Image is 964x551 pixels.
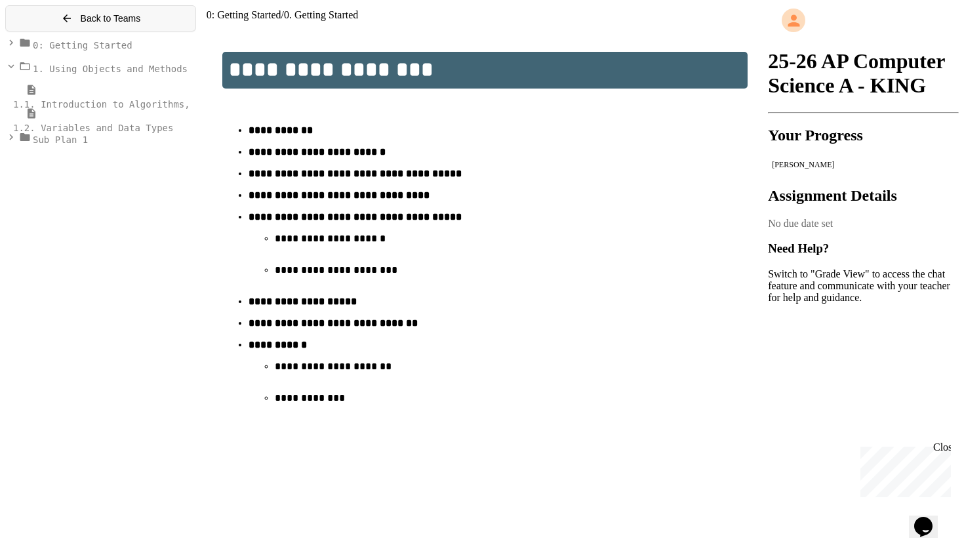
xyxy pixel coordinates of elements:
[768,268,959,304] p: Switch to "Grade View" to access the chat feature and communicate with your teacher for help and ...
[33,64,188,74] span: 1. Using Objects and Methods
[33,40,132,51] span: 0: Getting Started
[207,9,281,20] span: 0: Getting Started
[284,9,358,20] span: 0. Getting Started
[909,499,951,538] iframe: chat widget
[5,5,196,31] button: Back to Teams
[33,134,88,145] span: Sub Plan 1
[5,5,90,83] div: Chat with us now!Close
[13,123,173,133] span: 1.2. Variables and Data Types
[768,241,959,256] h3: Need Help?
[855,441,951,497] iframe: chat widget
[768,218,959,230] div: No due date set
[768,5,959,35] div: My Account
[281,9,284,20] span: /
[772,160,955,170] div: [PERSON_NAME]
[768,187,959,205] h2: Assignment Details
[81,13,141,24] span: Back to Teams
[768,49,959,98] h1: 25-26 AP Computer Science A - KING
[768,127,959,144] h2: Your Progress
[13,99,339,110] span: 1.1. Introduction to Algorithms, Programming, and Compilers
